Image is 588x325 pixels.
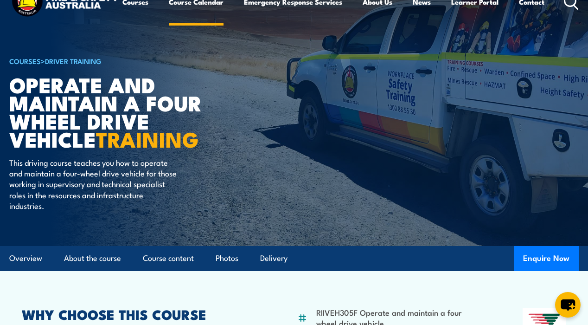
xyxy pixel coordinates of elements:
[216,246,238,271] a: Photos
[9,157,179,211] p: This driving course teaches you how to operate and maintain a four-wheel drive vehicle for those ...
[64,246,121,271] a: About the course
[96,123,199,155] strong: TRAINING
[514,246,579,271] button: Enquire Now
[9,56,41,66] a: COURSES
[22,308,258,320] h2: WHY CHOOSE THIS COURSE
[45,56,102,66] a: Driver Training
[9,75,238,148] h1: Operate and Maintain a Four Wheel Drive Vehicle
[555,292,581,318] button: chat-button
[260,246,288,271] a: Delivery
[9,246,42,271] a: Overview
[143,246,194,271] a: Course content
[9,55,238,66] h6: >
